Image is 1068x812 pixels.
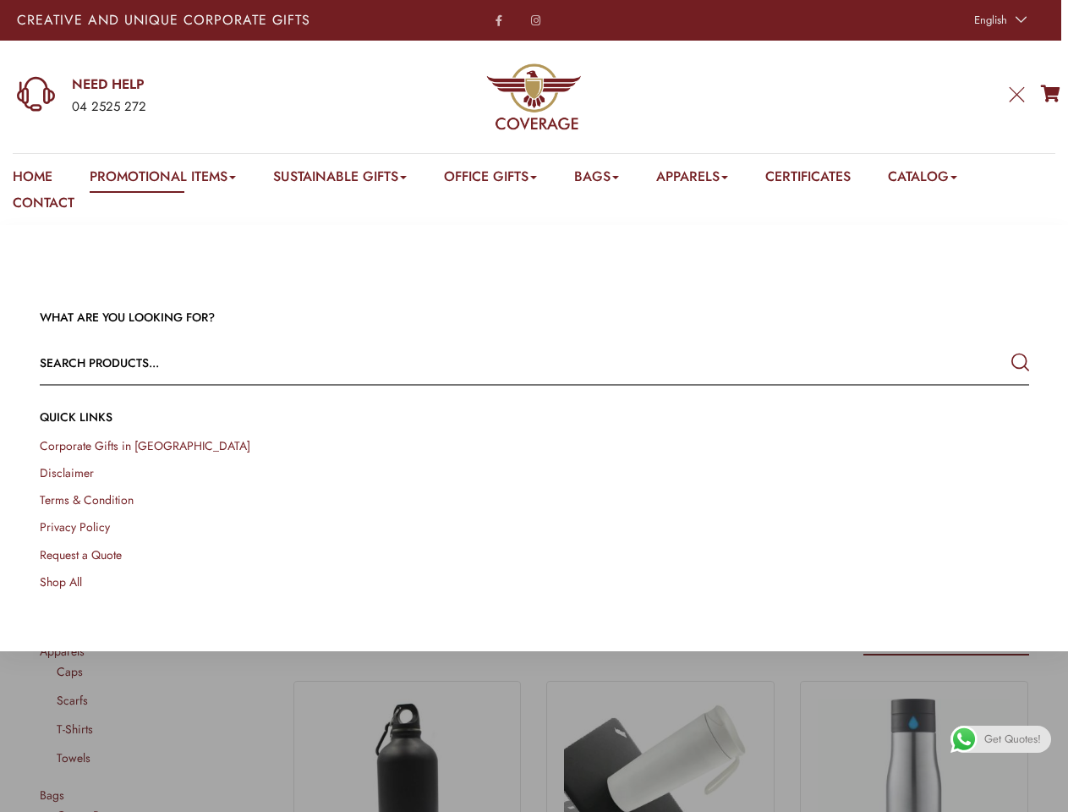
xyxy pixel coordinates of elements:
span: Get Quotes! [984,726,1041,753]
h3: WHAT ARE YOU LOOKING FOR? [40,310,1029,326]
a: Disclaimer [40,464,94,481]
a: Contact [13,193,74,219]
a: Privacy Policy [40,518,110,535]
input: Search products... [40,343,831,383]
a: Home [13,167,52,193]
h4: QUICK LINKs [40,409,1029,425]
a: Shop All [40,573,82,590]
a: Terms & Condition [40,491,134,508]
a: Bags [574,167,619,193]
a: Apparels [656,167,728,193]
span: English [974,12,1007,28]
a: Office Gifts [444,167,537,193]
div: 04 2525 272 [72,96,348,118]
p: Creative and Unique Corporate Gifts [17,14,419,27]
a: Request a Quote [40,546,122,562]
a: Promotional Items [90,167,236,193]
a: Sustainable Gifts [273,167,407,193]
a: English [966,8,1031,32]
a: Corporate Gifts in [GEOGRAPHIC_DATA] [40,437,250,454]
a: Catalog [888,167,957,193]
a: NEED HELP [72,75,348,94]
a: Certificates [765,167,851,193]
